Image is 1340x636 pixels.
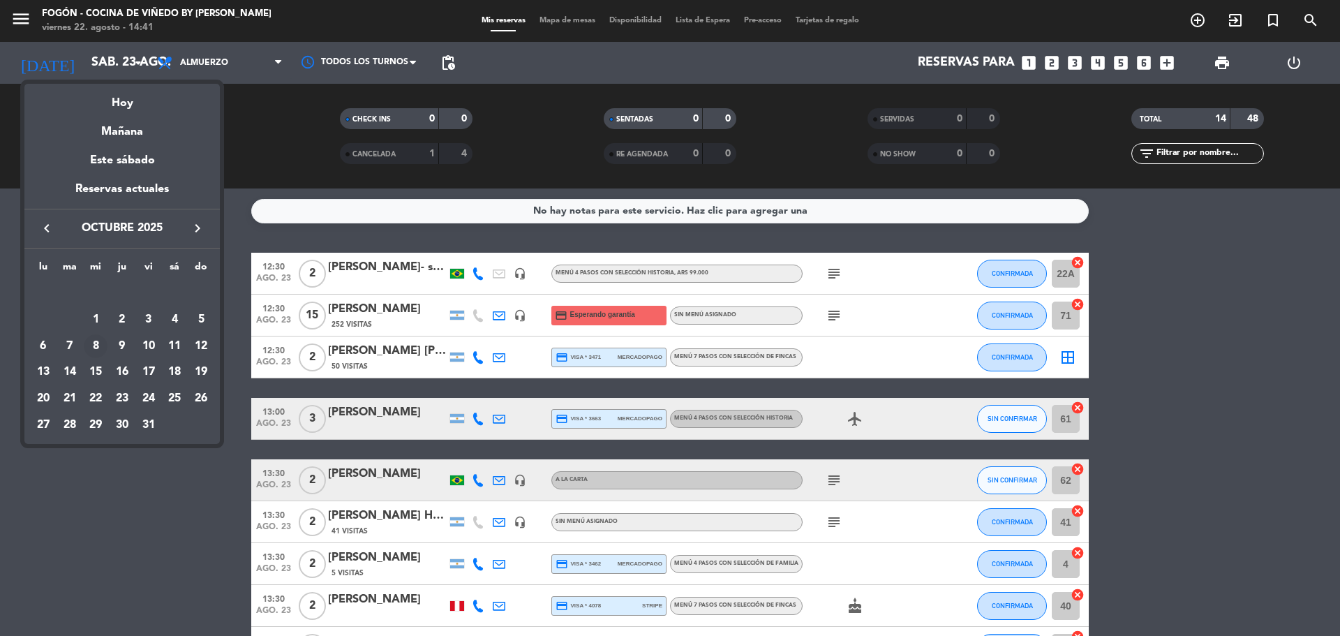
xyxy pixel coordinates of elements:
[163,334,186,358] div: 11
[110,387,134,411] div: 23
[189,360,213,384] div: 19
[135,385,162,412] td: 24 de octubre de 2025
[188,306,214,333] td: 5 de octubre de 2025
[57,412,83,438] td: 28 de octubre de 2025
[38,220,55,237] i: keyboard_arrow_left
[189,387,213,411] div: 26
[24,84,220,112] div: Hoy
[135,259,162,281] th: viernes
[109,359,135,385] td: 16 de octubre de 2025
[58,334,82,358] div: 7
[162,385,188,412] td: 25 de octubre de 2025
[188,385,214,412] td: 26 de octubre de 2025
[110,334,134,358] div: 9
[162,359,188,385] td: 18 de octubre de 2025
[82,412,109,438] td: 29 de octubre de 2025
[31,387,55,411] div: 20
[189,220,206,237] i: keyboard_arrow_right
[137,360,161,384] div: 17
[31,413,55,437] div: 27
[162,306,188,333] td: 4 de octubre de 2025
[110,413,134,437] div: 30
[163,360,186,384] div: 18
[24,141,220,180] div: Este sábado
[30,333,57,360] td: 6 de octubre de 2025
[24,180,220,209] div: Reservas actuales
[137,334,161,358] div: 10
[135,306,162,333] td: 3 de octubre de 2025
[84,387,107,411] div: 22
[57,385,83,412] td: 21 de octubre de 2025
[135,359,162,385] td: 17 de octubre de 2025
[82,333,109,360] td: 8 de octubre de 2025
[58,387,82,411] div: 21
[110,308,134,332] div: 2
[84,413,107,437] div: 29
[82,259,109,281] th: miércoles
[109,412,135,438] td: 30 de octubre de 2025
[82,306,109,333] td: 1 de octubre de 2025
[109,333,135,360] td: 9 de octubre de 2025
[82,385,109,412] td: 22 de octubre de 2025
[189,334,213,358] div: 12
[24,112,220,141] div: Mañana
[30,359,57,385] td: 13 de octubre de 2025
[189,308,213,332] div: 5
[84,360,107,384] div: 15
[34,219,59,237] button: keyboard_arrow_left
[163,308,186,332] div: 4
[30,280,214,306] td: OCT.
[84,334,107,358] div: 8
[109,385,135,412] td: 23 de octubre de 2025
[58,413,82,437] div: 28
[30,412,57,438] td: 27 de octubre de 2025
[135,333,162,360] td: 10 de octubre de 2025
[30,259,57,281] th: lunes
[162,259,188,281] th: sábado
[109,259,135,281] th: jueves
[57,333,83,360] td: 7 de octubre de 2025
[109,306,135,333] td: 2 de octubre de 2025
[31,334,55,358] div: 6
[188,259,214,281] th: domingo
[188,359,214,385] td: 19 de octubre de 2025
[57,259,83,281] th: martes
[31,360,55,384] div: 13
[84,308,107,332] div: 1
[185,219,210,237] button: keyboard_arrow_right
[135,412,162,438] td: 31 de octubre de 2025
[30,385,57,412] td: 20 de octubre de 2025
[110,360,134,384] div: 16
[59,219,185,237] span: octubre 2025
[137,387,161,411] div: 24
[162,333,188,360] td: 11 de octubre de 2025
[137,308,161,332] div: 3
[82,359,109,385] td: 15 de octubre de 2025
[163,387,186,411] div: 25
[188,333,214,360] td: 12 de octubre de 2025
[137,413,161,437] div: 31
[57,359,83,385] td: 14 de octubre de 2025
[58,360,82,384] div: 14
